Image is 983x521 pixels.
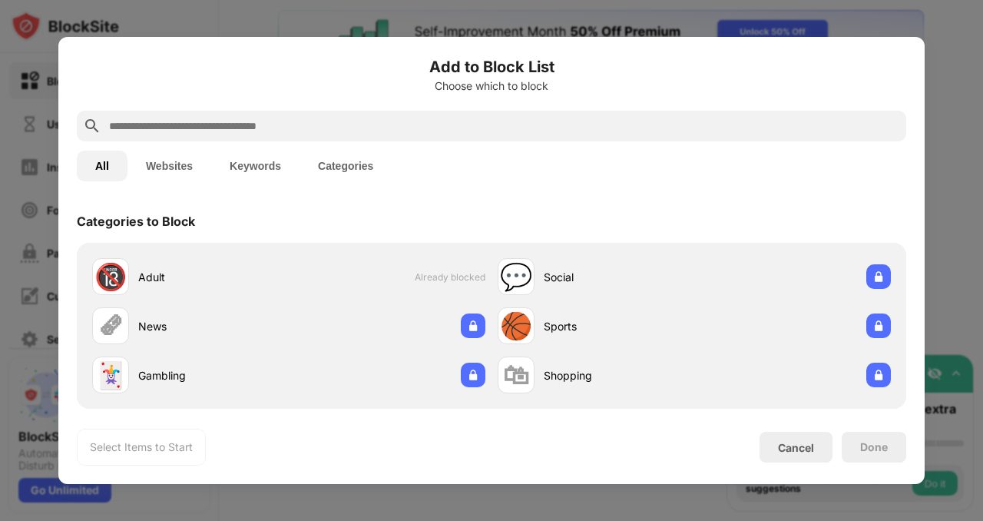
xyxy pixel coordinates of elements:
button: Websites [127,151,211,181]
div: 🗞 [98,310,124,342]
div: 🛍 [503,360,529,391]
div: Done [860,441,888,453]
div: Cancel [778,441,814,454]
button: All [77,151,127,181]
div: News [138,318,289,334]
div: Sports [544,318,694,334]
button: Keywords [211,151,300,181]
div: Social [544,269,694,285]
h6: Add to Block List [77,55,906,78]
div: Choose which to block [77,80,906,92]
div: Select Items to Start [90,440,193,455]
div: Shopping [544,367,694,383]
button: Categories [300,151,392,181]
span: Already blocked [415,271,485,283]
div: 🔞 [94,261,127,293]
div: Categories to Block [77,214,195,229]
div: 🏀 [500,310,532,342]
div: 🃏 [94,360,127,391]
img: search.svg [83,117,101,135]
div: Gambling [138,367,289,383]
div: 💬 [500,261,532,293]
div: Adult [138,269,289,285]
